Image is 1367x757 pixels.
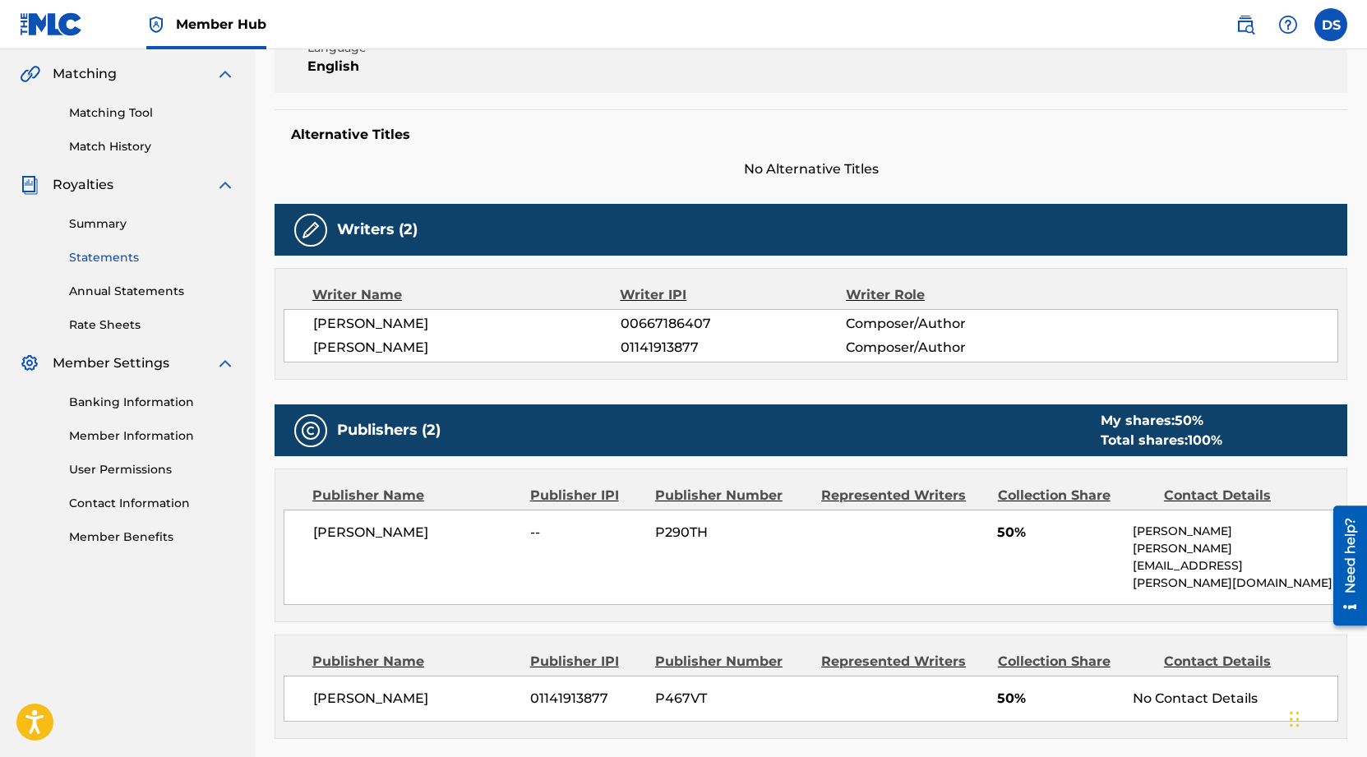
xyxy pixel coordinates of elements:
span: [PERSON_NAME] [313,338,621,358]
p: [PERSON_NAME] [1133,523,1337,540]
div: Represented Writers [821,652,986,672]
div: User Menu [1314,8,1347,41]
a: Contact Information [69,495,235,512]
span: Composer/Author [846,338,1051,358]
a: Statements [69,249,235,266]
h5: Writers (2) [337,220,418,239]
span: 100 % [1188,432,1222,448]
div: Publisher Number [655,486,809,505]
div: Represented Writers [821,486,986,505]
iframe: Chat Widget [1285,678,1367,757]
span: No Alternative Titles [275,159,1347,179]
span: [PERSON_NAME] [313,689,518,709]
img: search [1235,15,1255,35]
span: Composer/Author [846,314,1051,334]
span: Member Hub [176,15,266,34]
img: Member Settings [20,353,39,373]
div: Writer Name [312,285,620,305]
div: No Contact Details [1133,689,1337,709]
img: Matching [20,64,40,84]
div: Total shares: [1101,431,1222,450]
a: Member Benefits [69,529,235,546]
img: expand [215,353,235,373]
div: Writer Role [846,285,1051,305]
span: Member Settings [53,353,169,373]
span: 50% [997,689,1120,709]
div: Drag [1290,695,1300,744]
a: Public Search [1229,8,1262,41]
span: [PERSON_NAME] [313,523,518,542]
div: Publisher Number [655,652,809,672]
img: Writers [301,220,321,240]
p: [PERSON_NAME][EMAIL_ADDRESS][PERSON_NAME][DOMAIN_NAME] [1133,540,1337,592]
img: MLC Logo [20,12,83,36]
span: 00667186407 [621,314,846,334]
div: Collection Share [998,652,1152,672]
span: 01141913877 [621,338,846,358]
img: Publishers [301,421,321,441]
span: [PERSON_NAME] [313,314,621,334]
div: Publisher Name [312,486,518,505]
div: Writer IPI [620,285,846,305]
span: 01141913877 [530,689,643,709]
img: help [1278,15,1298,35]
img: Top Rightsholder [146,15,166,35]
a: Match History [69,138,235,155]
span: Royalties [53,175,113,195]
a: Member Information [69,427,235,445]
span: P467VT [655,689,809,709]
div: Publisher Name [312,652,518,672]
a: Banking Information [69,394,235,411]
a: Matching Tool [69,104,235,122]
div: Collection Share [998,486,1152,505]
span: Matching [53,64,117,84]
div: Publisher IPI [530,652,643,672]
span: 50% [997,523,1120,542]
span: 50 % [1175,413,1203,428]
img: expand [215,175,235,195]
span: P290TH [655,523,809,542]
h5: Publishers (2) [337,421,441,440]
a: Rate Sheets [69,316,235,334]
span: English [307,57,563,76]
div: Contact Details [1164,486,1318,505]
img: Royalties [20,175,39,195]
div: Publisher IPI [530,486,643,505]
h5: Alternative Titles [291,127,1331,143]
div: Help [1272,8,1305,41]
div: My shares: [1101,411,1222,431]
div: Contact Details [1164,652,1318,672]
span: -- [530,523,643,542]
a: Annual Statements [69,283,235,300]
a: User Permissions [69,461,235,478]
iframe: Resource Center [1321,499,1367,631]
img: expand [215,64,235,84]
a: Summary [69,215,235,233]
